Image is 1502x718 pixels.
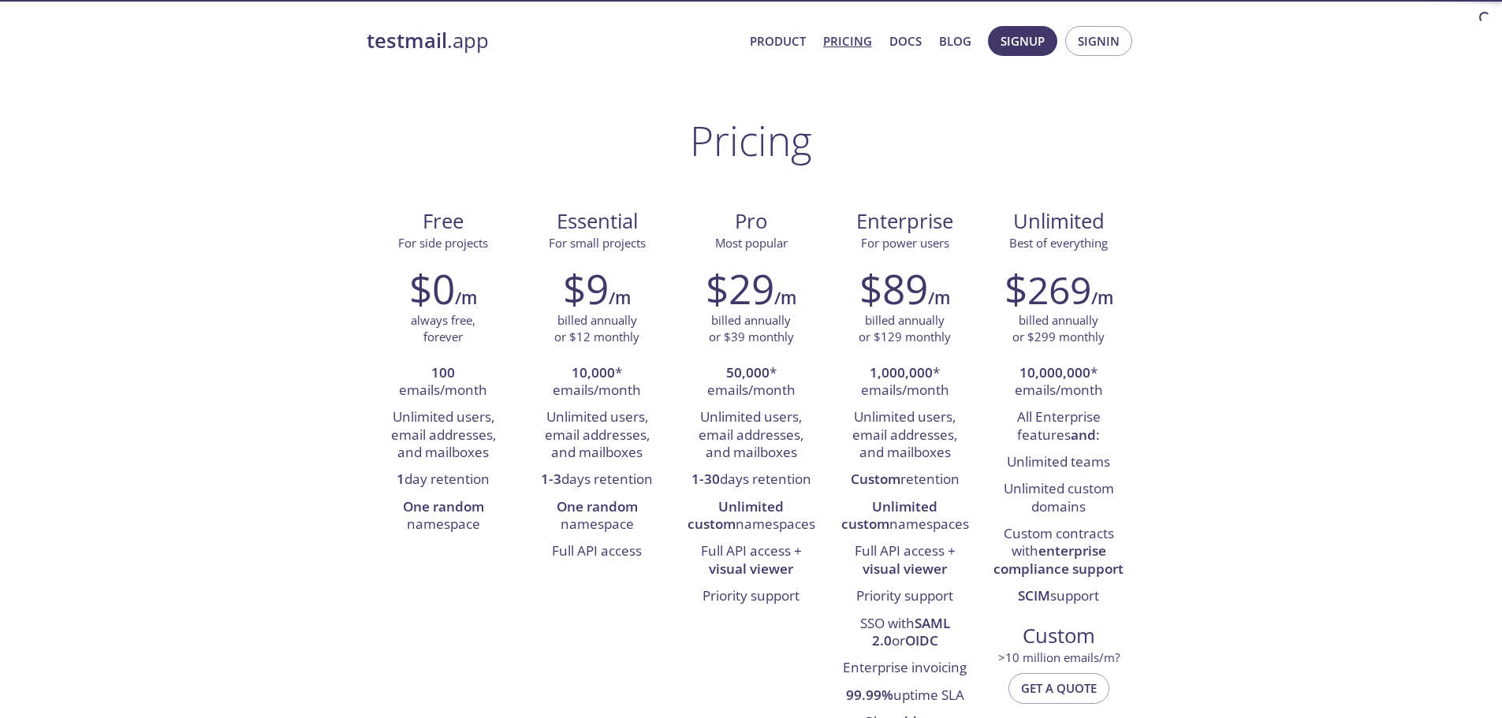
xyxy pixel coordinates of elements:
[750,31,806,51] a: Product
[549,235,646,251] span: For small projects
[939,31,971,51] a: Blog
[846,686,893,704] strong: 99.99%
[691,470,720,488] strong: 1-30
[889,31,922,51] a: Docs
[557,497,638,515] strong: One random
[1001,31,1045,51] span: Signup
[993,476,1124,521] li: Unlimited custom domains
[403,497,484,515] strong: One random
[861,235,949,251] span: For power users
[993,449,1124,476] li: Unlimited teams
[532,360,662,405] li: * emails/month
[774,285,796,311] h6: /m
[378,360,509,405] li: emails/month
[840,683,970,709] li: uptime SLA
[840,404,970,467] li: Unlimited users, email addresses, and mailboxes
[840,360,970,405] li: * emails/month
[397,470,404,488] strong: 1
[840,583,970,610] li: Priority support
[379,208,508,235] span: Free
[532,494,662,539] li: namespace
[532,404,662,467] li: Unlimited users, email addresses, and mailboxes
[532,467,662,493] li: days retention
[378,404,509,467] li: Unlimited users, email addresses, and mailboxes
[863,560,947,578] strong: visual viewer
[988,26,1057,56] button: Signup
[709,312,794,346] p: billed annually or $39 monthly
[1078,31,1120,51] span: Signin
[686,538,816,583] li: Full API access +
[840,538,970,583] li: Full API access +
[993,404,1124,449] li: All Enterprise features :
[532,538,662,565] li: Full API access
[686,360,816,405] li: * emails/month
[840,494,970,539] li: namespaces
[840,467,970,493] li: retention
[870,363,933,381] strong: 1,000,000
[409,265,455,312] h2: $0
[993,583,1124,610] li: support
[994,623,1123,649] span: Custom
[905,631,938,649] strong: OIDC
[1021,678,1097,698] span: Get a quote
[998,649,1120,665] span: > 10 million emails/m?
[1027,264,1091,315] span: 269
[859,312,951,346] p: billed annually or $129 monthly
[533,208,662,235] span: Essential
[709,560,793,578] strong: visual viewer
[859,265,928,312] h2: $89
[688,497,785,533] strong: Unlimited custom
[686,583,816,610] li: Priority support
[541,470,561,488] strong: 1-3
[1012,312,1105,346] p: billed annually or $299 monthly
[367,28,737,54] a: testmail.app
[609,285,631,311] h6: /m
[928,285,950,311] h6: /m
[1071,426,1096,444] strong: and
[993,521,1124,583] li: Custom contracts with
[1013,207,1105,235] span: Unlimited
[993,360,1124,405] li: * emails/month
[840,611,970,656] li: SSO with or
[841,497,938,533] strong: Unlimited custom
[1065,26,1132,56] button: Signin
[1008,673,1109,703] button: Get a quote
[572,363,615,381] strong: 10,000
[686,494,816,539] li: namespaces
[686,404,816,467] li: Unlimited users, email addresses, and mailboxes
[411,312,475,346] p: always free, forever
[367,27,447,54] strong: testmail
[378,494,509,539] li: namespace
[690,117,812,164] h1: Pricing
[455,285,477,311] h6: /m
[840,655,970,682] li: Enterprise invoicing
[398,235,488,251] span: For side projects
[823,31,872,51] a: Pricing
[1091,285,1113,311] h6: /m
[715,235,788,251] span: Most popular
[686,467,816,493] li: days retention
[1009,235,1108,251] span: Best of everything
[1019,363,1090,381] strong: 10,000,000
[840,208,969,235] span: Enterprise
[872,614,950,649] strong: SAML 2.0
[1004,265,1091,312] h2: $
[706,265,774,312] h2: $29
[687,208,815,235] span: Pro
[563,265,609,312] h2: $9
[431,363,455,381] strong: 100
[1018,586,1050,605] strong: SCIM
[554,312,639,346] p: billed annually or $12 monthly
[726,363,770,381] strong: 50,000
[993,541,1124,577] strong: enterprise compliance support
[851,470,900,488] strong: Custom
[378,467,509,493] li: day retention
